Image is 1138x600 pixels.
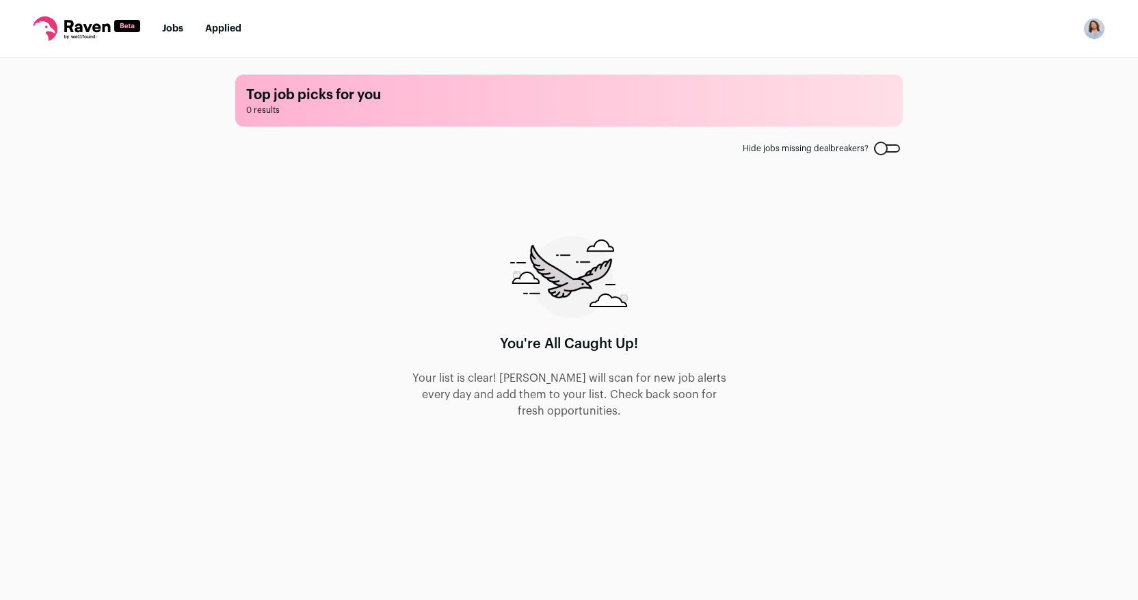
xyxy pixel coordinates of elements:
p: Your list is clear! [PERSON_NAME] will scan for new job alerts every day and add them to your lis... [410,370,728,419]
img: 6882900-medium_jpg [1083,18,1105,40]
span: 0 results [246,105,892,116]
h1: Top job picks for you [246,86,892,105]
h1: You're All Caught Up! [500,335,638,354]
a: Jobs [162,24,183,34]
span: Hide jobs missing dealbreakers? [743,143,869,154]
img: raven-searching-graphic-988e480d85f2d7ca07d77cea61a0e572c166f105263382683f1c6e04060d3bee.png [510,236,628,318]
button: Open dropdown [1083,18,1105,40]
a: Applied [205,24,241,34]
